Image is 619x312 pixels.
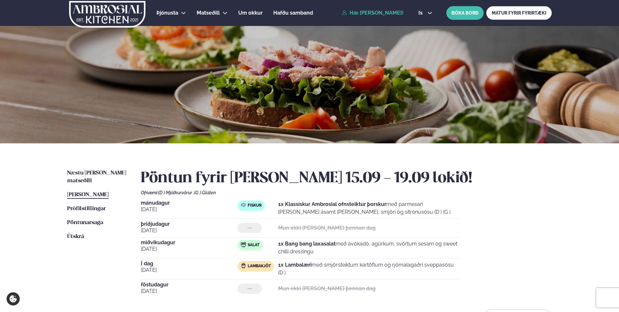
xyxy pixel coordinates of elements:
a: Um okkur [238,9,263,17]
span: föstudagur [141,282,238,287]
span: is [418,10,425,16]
span: mánudagur [141,200,238,206]
a: Útskrá [67,233,84,241]
button: BÓKA BORÐ [446,6,484,20]
span: Pöntunarsaga [67,220,103,225]
span: Um okkur [238,10,263,16]
span: --- [247,286,252,291]
span: Í dag [141,261,238,266]
span: Lambakjöt [248,264,271,269]
span: miðvikudagur [141,240,238,245]
span: [DATE] [141,245,238,253]
span: Hafðu samband [273,10,313,16]
span: Matseðill [197,10,220,16]
p: með smjörsteiktum kartöflum og rjómalagaðri sveppasósu (D ) [278,261,459,277]
span: (D ) Mjólkurvörur , [158,190,194,195]
a: Hæ [PERSON_NAME]! [342,10,403,16]
a: Pöntunarsaga [67,219,103,227]
span: þriðjudagur [141,222,238,227]
a: Matseðill [197,9,220,17]
span: Fiskur [248,203,262,208]
button: is [413,10,438,16]
img: logo [68,1,146,28]
span: Salat [248,243,259,248]
strong: 1x Klassískur Ambrosial ofnsteiktur þorskur [278,201,386,207]
span: [DATE] [141,287,238,295]
span: [DATE] [141,206,238,213]
span: (G ) Glúten [194,190,216,195]
p: með avókadó, agúrkum, svörtum sesam og sweet chilli dressingu [278,240,459,256]
a: [PERSON_NAME] [67,191,109,199]
span: [PERSON_NAME] [67,192,109,198]
span: Þjónusta [156,10,178,16]
a: MATUR FYRIR FYRIRTÆKI [486,6,552,20]
span: Útskrá [67,234,84,239]
span: Næstu [PERSON_NAME] matseðill [67,170,126,184]
div: Ofnæmi: [141,190,552,195]
a: Næstu [PERSON_NAME] matseðill [67,169,128,185]
a: Prófílstillingar [67,205,106,213]
img: fish.svg [241,202,246,208]
strong: 1x Lambalæri [278,262,312,268]
strong: Mun ekki [PERSON_NAME] þennan dag [278,225,376,231]
span: [DATE] [141,227,238,234]
img: salad.svg [241,242,246,247]
strong: 1x Bang bang laxasalat [278,241,336,247]
img: Lamb.svg [241,263,246,268]
strong: Mun ekki [PERSON_NAME] þennan dag [278,285,376,292]
span: Prófílstillingar [67,206,106,211]
span: --- [247,225,252,231]
a: Hafðu samband [273,9,313,17]
a: Cookie settings [6,292,20,306]
span: [DATE] [141,266,238,274]
a: Þjónusta [156,9,178,17]
p: með parmesan [PERSON_NAME] ásamt [PERSON_NAME], smjöri og sítrónusósu (D ) (G ) [278,200,459,216]
h2: Pöntun fyrir [PERSON_NAME] 15.09 - 19.09 lokið! [141,169,552,187]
